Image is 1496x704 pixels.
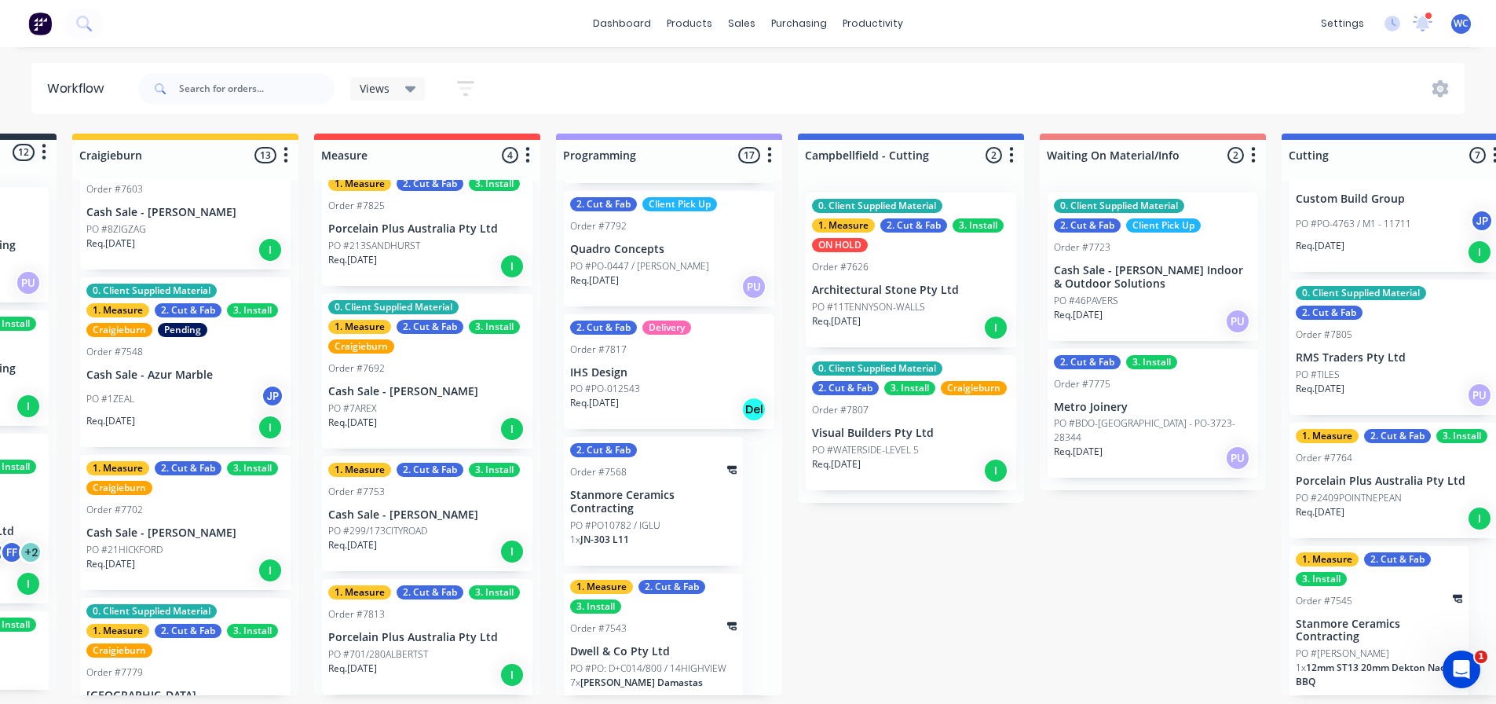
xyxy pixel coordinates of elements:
div: 2. Cut & Fab3. InstallOrder #7775Metro JoineryPO #BDO-[GEOGRAPHIC_DATA] - PO-3723-28344Req.[DATE]PU [1048,349,1258,478]
div: 1. Measure [86,624,149,638]
p: Custom Build Group [1296,192,1494,206]
div: 1. Measure [812,218,875,233]
div: 0. Client Supplied Material [812,199,942,213]
div: 3. Install [469,463,520,477]
input: Search for orders... [179,73,335,104]
div: Pending [158,323,207,337]
span: [PERSON_NAME] Damastas [580,676,703,689]
div: Order #7813 [328,607,385,621]
div: 0. Client Supplied Material [86,284,217,298]
div: 3. Install [227,624,278,638]
a: dashboard [585,12,659,35]
div: Order #7775 [1054,377,1110,391]
div: 1. Measure2. Cut & Fab3. InstallOrder #7813Porcelain Plus Australia Pty LtdPO #701/280ALBERTSTReq... [322,579,532,695]
div: 3. Install [884,381,935,395]
div: 2. Cut & Fab [155,303,221,317]
div: 1. Measure2. Cut & Fab3. InstallCraigieburnOrder #7702Cash Sale - [PERSON_NAME]PO #21HICKFORDReq.... [80,455,291,590]
div: 1. Measure [86,303,149,317]
span: 1 x [1296,661,1306,674]
div: ON HOLD [812,238,868,252]
p: Req. [DATE] [812,314,861,328]
div: 3. Install [1126,355,1177,369]
div: products [659,12,720,35]
div: 2. Cut & FabOrder #7568Stanmore Ceramics ContractingPO #PO10782 / IGLU1xJN-303 L11 [564,437,743,566]
span: JN-303 L11 [580,533,629,546]
p: PO #PO: D+C014/800 / 14HIGHVIEW [570,662,726,676]
p: Req. [DATE] [328,538,377,552]
div: 0. Client Supplied Material1. Measure2. Cut & Fab3. InstallON HOLDOrder #7626Architectural Stone ... [806,192,1016,347]
p: Req. [DATE] [86,557,135,571]
div: 2. Cut & Fab [638,580,705,594]
p: Stanmore Ceramics Contracting [570,489,737,515]
p: Req. [DATE] [1296,239,1344,253]
div: 3. Install [469,177,520,191]
div: 2. Cut & FabDeliveryOrder #7817IHS DesignPO #PO-012543Req.[DATE]Del [564,314,774,430]
span: 1 [1475,651,1487,663]
div: Order #7779 [86,665,143,680]
div: 2. Cut & Fab [397,585,463,599]
p: PO #46PAVERS [1054,294,1118,308]
div: 0. Client Supplied Material2. Cut & Fab3. InstallCraigieburnOrder #7807Visual Builders Pty LtdPO ... [806,355,1016,490]
div: 2. Cut & Fab [880,218,947,233]
div: purchasing [763,12,835,35]
div: 0. Client Supplied Material1. Measure2. Cut & Fab3. InstallCraigieburnOrder #7692Cash Sale - [PER... [322,294,532,449]
div: Order #7764 [1296,451,1352,465]
p: Metro Joinery [1054,401,1252,414]
img: Factory [28,12,52,35]
div: 3. Install [1436,429,1487,443]
div: PU [1467,383,1492,408]
p: Req. [DATE] [86,236,135,251]
div: 2. Cut & Fab [1364,552,1431,566]
div: Order #7805 [1296,328,1352,342]
div: I [1467,240,1492,265]
div: 2. Cut & FabClient Pick UpOrder #7792Quadro ConceptsPO #PO-0447 / [PERSON_NAME]Req.[DATE]PU [564,191,774,306]
p: PO #213SANDHURST [328,239,420,253]
div: PU [16,270,41,295]
div: 1. Measure [1296,429,1359,443]
div: 0. Client Supplied Material [86,604,217,618]
div: Order #7603Cash Sale - [PERSON_NAME]PO #8ZIGZAGReq.[DATE]I [80,95,291,269]
div: 3. Install [1296,572,1347,586]
div: I [499,662,525,687]
div: 2. Cut & Fab [1054,355,1121,369]
div: 0. Client Supplied Material1. Measure2. Cut & Fab3. InstallCraigieburnPendingOrder #7548Cash Sale... [80,277,291,448]
span: 12mm ST13 20mm Dekton Nacre - BBQ [1296,661,1460,688]
p: Req. [DATE] [328,662,377,676]
div: 2. Cut & Fab [397,463,463,477]
div: I [983,315,1008,340]
p: Req. [DATE] [812,457,861,471]
div: 0. Client Supplied Material [812,361,942,376]
p: Req. [DATE] [570,396,619,410]
p: Stanmore Ceramics Contracting [1296,618,1462,644]
div: 1. Measure [86,461,149,475]
p: PO #8ZIGZAG [86,222,146,236]
div: Order #7548 [86,345,143,359]
div: Craigieburn [86,323,152,337]
div: productivity [835,12,911,35]
div: I [499,254,525,279]
div: 0. Client Supplied Material [328,300,459,314]
span: 1 x [570,533,580,546]
div: 3. Install [570,599,621,614]
p: Req. [DATE] [328,416,377,430]
div: I [983,458,1008,483]
div: Order #7568 [570,465,627,479]
p: Req. [DATE] [1054,445,1103,459]
div: Order #7702 [86,503,143,517]
div: Craigieburn [328,339,394,354]
div: 2. Cut & Fab [397,320,463,334]
span: WC [1454,16,1469,31]
div: Craigieburn [86,643,152,658]
div: 1. Measure2. Cut & Fab3. InstallOrder #7753Cash Sale - [PERSON_NAME]PO #299/173CITYROADReq.[DATE]I [322,456,532,572]
p: PO #PO-4763 / M1 - 11711 [1296,217,1411,231]
div: 3. Install [469,585,520,599]
div: 2. Cut & Fab [155,461,221,475]
div: Client Pick Up [642,197,717,211]
div: Order #7692 [328,361,385,376]
div: 2. Cut & Fab [1054,218,1121,233]
p: Quadro Concepts [570,243,768,256]
p: RMS Traders Pty Ltd [1296,351,1494,365]
span: 7 x [570,676,580,689]
div: 2. Cut & Fab [570,197,637,211]
div: JP [1470,209,1494,233]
